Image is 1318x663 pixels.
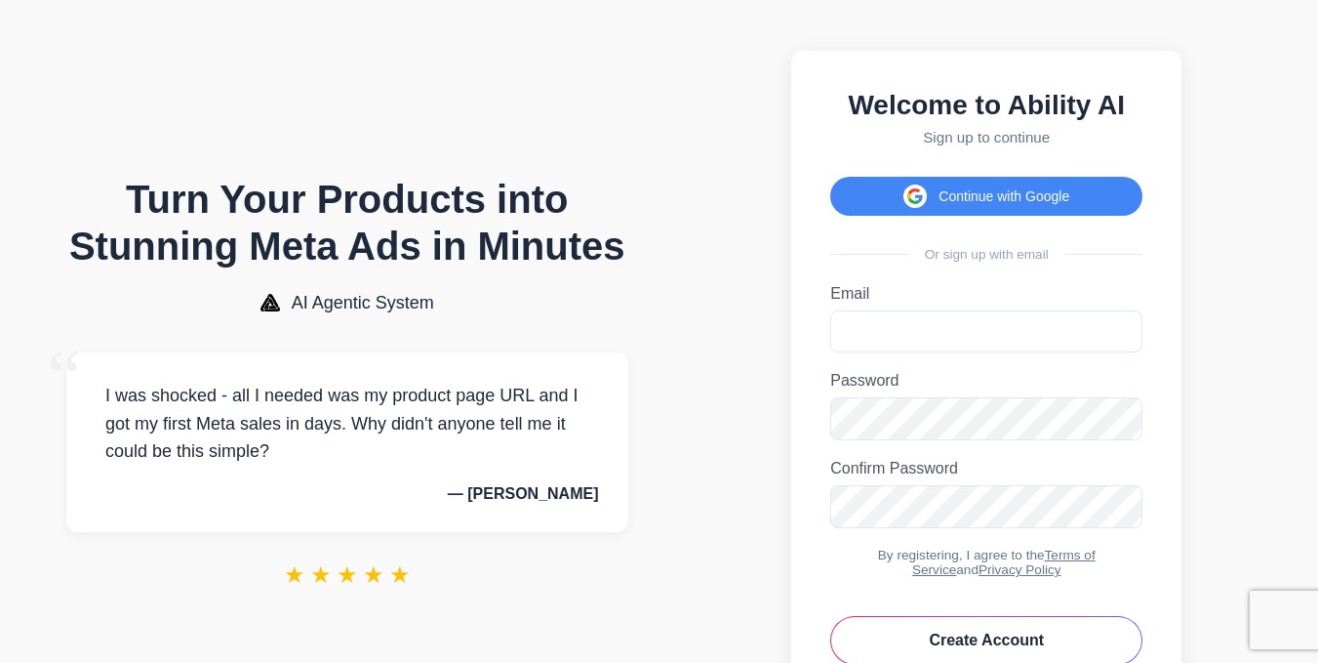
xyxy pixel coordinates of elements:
h2: Welcome to Ability AI [830,90,1142,121]
img: AI Agentic System Logo [260,294,280,311]
p: I was shocked - all I needed was my product page URL and I got my first Meta sales in days. Why d... [96,382,599,466]
span: ★ [284,561,305,589]
span: ★ [363,561,384,589]
div: By registering, I agree to the and [830,548,1142,577]
p: — [PERSON_NAME] [96,485,599,503]
span: ★ [337,561,358,589]
a: Privacy Policy [979,562,1061,577]
button: Continue with Google [830,177,1142,216]
a: Terms of Service [912,548,1096,577]
label: Email [830,285,1142,303]
span: ★ [310,561,332,589]
h1: Turn Your Products into Stunning Meta Ads in Minutes [66,176,628,269]
span: AI Agentic System [292,293,434,313]
span: “ [47,333,82,422]
label: Confirm Password [830,460,1142,477]
div: Or sign up with email [830,247,1142,262]
p: Sign up to continue [830,129,1142,145]
label: Password [830,372,1142,390]
span: ★ [389,561,411,589]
